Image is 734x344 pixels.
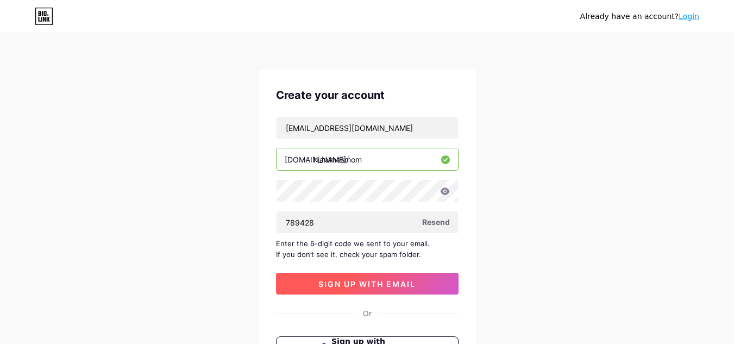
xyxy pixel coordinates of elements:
[285,154,349,165] div: [DOMAIN_NAME]/
[363,308,372,319] div: Or
[276,273,459,295] button: sign up with email
[422,216,450,228] span: Resend
[679,12,699,21] a: Login
[318,279,416,289] span: sign up with email
[276,238,459,260] div: Enter the 6-digit code we sent to your email. If you don’t see it, check your spam folder.
[276,87,459,103] div: Create your account
[277,117,458,139] input: Email
[277,211,458,233] input: Paste login code
[580,11,699,22] div: Already have an account?
[277,148,458,170] input: username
